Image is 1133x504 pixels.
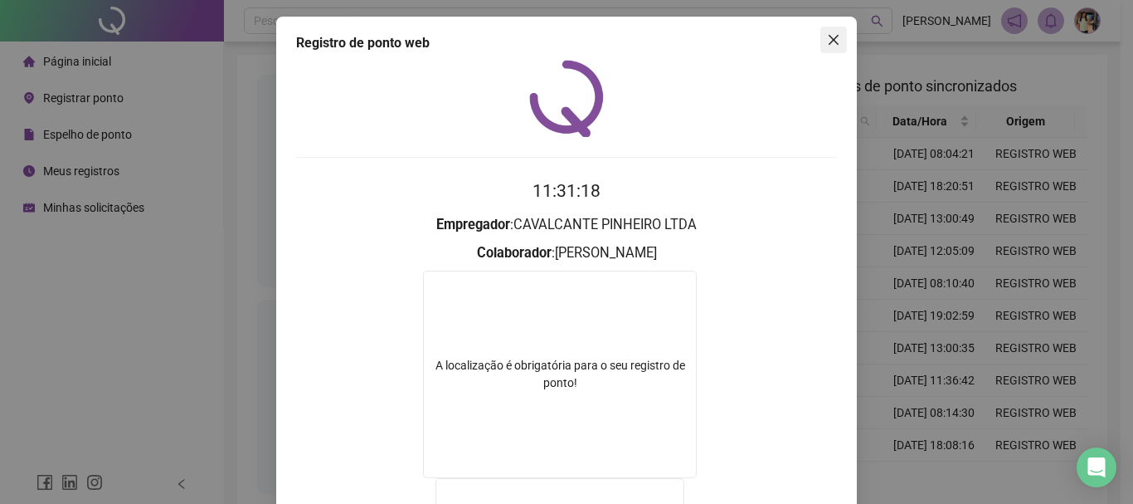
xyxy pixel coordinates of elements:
[820,27,847,53] button: Close
[436,217,510,232] strong: Empregador
[477,245,552,261] strong: Colaborador
[1077,448,1116,487] div: Open Intercom Messenger
[296,214,837,236] h3: : CAVALCANTE PINHEIRO LTDA
[532,181,601,201] time: 11:31:18
[827,33,840,46] span: close
[296,242,837,264] h3: : [PERSON_NAME]
[424,357,696,392] div: A localização é obrigatória para o seu registro de ponto!
[529,60,604,137] img: QRPoint
[296,33,837,53] div: Registro de ponto web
